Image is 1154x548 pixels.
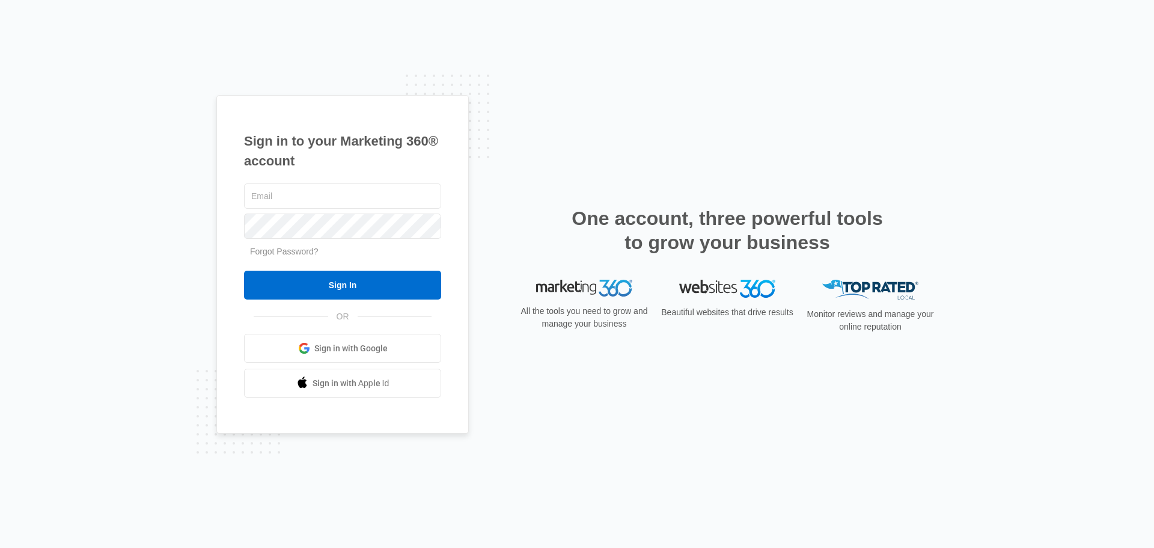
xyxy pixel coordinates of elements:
[244,369,441,398] a: Sign in with Apple Id
[328,310,358,323] span: OR
[244,131,441,171] h1: Sign in to your Marketing 360® account
[679,280,775,297] img: Websites 360
[536,280,632,297] img: Marketing 360
[660,306,795,319] p: Beautiful websites that drive results
[244,183,441,209] input: Email
[517,305,652,330] p: All the tools you need to grow and manage your business
[244,334,441,363] a: Sign in with Google
[822,280,918,300] img: Top Rated Local
[313,377,389,390] span: Sign in with Apple Id
[803,308,938,333] p: Monitor reviews and manage your online reputation
[568,206,887,254] h2: One account, three powerful tools to grow your business
[244,271,441,300] input: Sign In
[314,342,388,355] span: Sign in with Google
[250,247,319,256] a: Forgot Password?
